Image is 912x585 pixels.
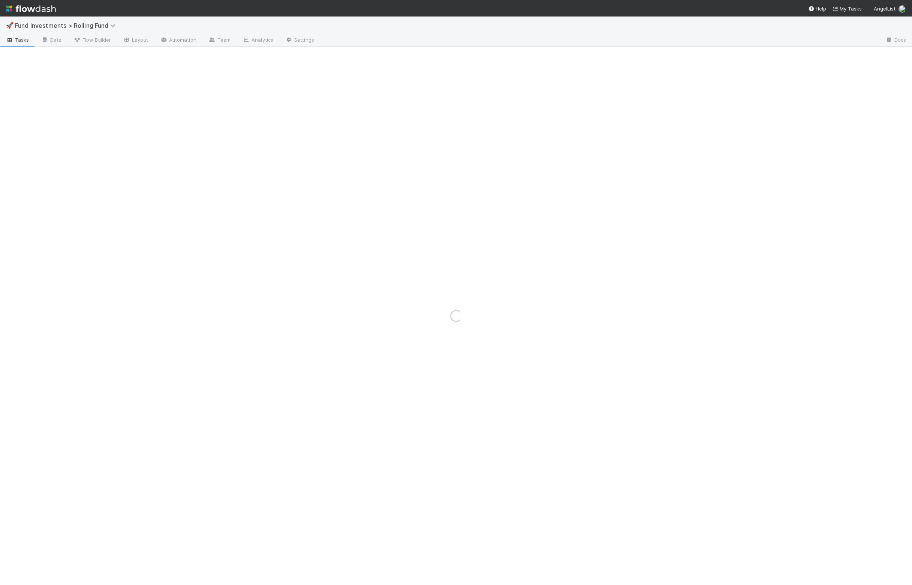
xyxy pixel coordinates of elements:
span: Flow Builder [73,36,111,44]
span: 🚀 [6,22,13,29]
img: avatar_12dd09bb-393f-4edb-90ff-b12147216d3f.png [899,5,906,13]
a: Flow Builder [67,35,117,47]
span: AngelList [874,6,896,12]
span: My Tasks [832,6,862,12]
span: Fund Investments > Rolling Fund [15,22,119,29]
a: Docs [879,35,912,47]
a: Data [35,35,67,47]
a: Layout [117,35,154,47]
div: Help [808,5,826,12]
img: logo-inverted-e16ddd16eac7371096b0.svg [6,2,56,15]
a: Team [202,35,237,47]
a: My Tasks [832,5,862,12]
a: Automation [154,35,202,47]
span: Tasks [6,36,29,44]
a: Analytics [237,35,279,47]
a: Settings [279,35,320,47]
